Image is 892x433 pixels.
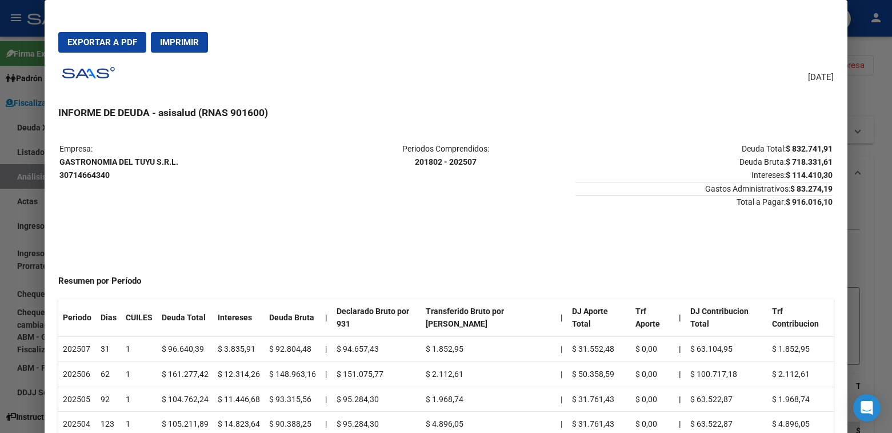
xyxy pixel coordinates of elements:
th: Transferido Bruto por [PERSON_NAME] [421,299,557,337]
button: Exportar a PDF [58,32,146,53]
th: Declarado Bruto por 931 [332,299,421,337]
td: $ 50.358,59 [567,362,630,387]
span: [DATE] [808,71,834,84]
td: | [321,387,332,412]
td: $ 92.804,48 [265,337,321,362]
div: Open Intercom Messenger [853,394,881,422]
th: Deuda Total [157,299,213,337]
td: | [321,337,332,362]
td: $ 148.963,16 [265,362,321,387]
td: $ 93.315,56 [265,387,321,412]
td: 202506 [58,362,96,387]
td: | [556,387,567,412]
td: | [556,337,567,362]
span: Gastos Administrativos: [575,182,833,193]
td: $ 100.717,18 [686,362,767,387]
td: $ 104.762,24 [157,387,213,412]
td: $ 96.640,39 [157,337,213,362]
td: $ 94.657,43 [332,337,421,362]
td: $ 63.104,95 [686,337,767,362]
th: | [674,337,686,362]
strong: $ 114.410,30 [786,170,833,180]
td: 31 [96,337,121,362]
strong: $ 832.741,91 [786,144,833,153]
p: Deuda Total: Deuda Bruta: Intereses: [575,142,833,181]
td: $ 95.284,30 [332,387,421,412]
td: $ 1.968,74 [421,387,557,412]
td: 202505 [58,387,96,412]
td: 1 [121,387,157,412]
strong: $ 83.274,19 [790,184,833,193]
th: CUILES [121,299,157,337]
td: | [556,362,567,387]
span: Total a Pagar: [575,195,833,206]
td: $ 151.075,77 [332,362,421,387]
span: Exportar a PDF [67,37,137,47]
p: Periodos Comprendidos: [318,142,575,169]
span: Imprimir [160,37,199,47]
th: | [674,299,686,337]
th: Trf Contribucion [767,299,834,337]
h3: INFORME DE DEUDA - asisalud (RNAS 901600) [58,105,834,120]
td: $ 12.314,26 [213,362,265,387]
td: $ 11.446,68 [213,387,265,412]
td: $ 1.968,74 [767,387,834,412]
strong: $ 916.016,10 [786,197,833,206]
th: Dias [96,299,121,337]
td: 1 [121,362,157,387]
td: $ 63.522,87 [686,387,767,412]
th: | [674,387,686,412]
th: | [321,299,332,337]
td: $ 0,00 [631,387,675,412]
td: | [321,362,332,387]
td: $ 161.277,42 [157,362,213,387]
td: $ 3.835,91 [213,337,265,362]
button: Imprimir [151,32,208,53]
td: 62 [96,362,121,387]
td: 202507 [58,337,96,362]
td: $ 2.112,61 [767,362,834,387]
td: $ 0,00 [631,362,675,387]
th: DJ Contribucion Total [686,299,767,337]
td: 1 [121,337,157,362]
td: $ 0,00 [631,337,675,362]
th: Periodo [58,299,96,337]
td: $ 2.112,61 [421,362,557,387]
td: $ 1.852,95 [767,337,834,362]
th: Deuda Bruta [265,299,321,337]
td: $ 31.761,43 [567,387,630,412]
strong: GASTRONOMIA DEL TUYU S.R.L. 30714664340 [59,157,178,180]
h4: Resumen por Período [58,275,834,288]
th: Trf Aporte [631,299,675,337]
td: $ 31.552,48 [567,337,630,362]
th: | [674,362,686,387]
p: Empresa: [59,142,317,181]
th: DJ Aporte Total [567,299,630,337]
td: 92 [96,387,121,412]
strong: 201802 - 202507 [415,157,477,166]
td: $ 1.852,95 [421,337,557,362]
th: | [556,299,567,337]
strong: $ 718.331,61 [786,157,833,166]
th: Intereses [213,299,265,337]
